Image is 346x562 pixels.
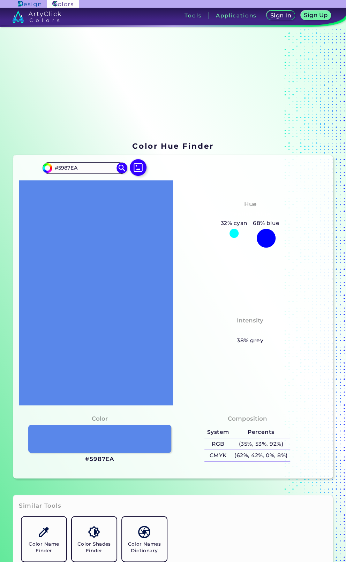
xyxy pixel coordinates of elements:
h4: Composition [228,414,267,424]
h3: Medium [234,327,266,335]
input: type color.. [52,163,117,173]
img: icon picture [130,159,146,176]
h3: #5987EA [85,455,114,463]
h5: (62%, 42%, 0%, 8%) [232,450,290,461]
h4: Intensity [237,315,263,326]
h5: (35%, 53%, 92%) [232,438,290,450]
img: ArtyClick Design logo [18,1,41,7]
h1: Color Hue Finder [132,141,213,151]
h3: Tealish Blue [227,210,273,219]
h5: 38% grey [237,336,263,345]
h5: RGB [204,438,232,450]
h5: Sign In [271,13,290,18]
iframe: Advertisement [10,38,332,139]
a: Sign In [268,11,294,20]
img: icon_color_name_finder.svg [38,526,50,538]
img: icon_color_names_dictionary.svg [138,526,150,538]
h4: Hue [244,199,256,209]
h5: Sign Up [305,13,327,18]
h3: Applications [216,13,257,18]
h4: Color [92,414,108,424]
img: icon search [116,163,127,173]
img: logo_artyclick_colors_white.svg [12,10,61,23]
h3: Similar Tools [19,502,61,510]
h5: Color Name Finder [24,541,63,554]
h5: Color Shades Finder [75,541,114,554]
img: icon_color_shades.svg [88,526,100,538]
h5: System [204,427,232,438]
h5: 32% cyan [218,219,250,228]
h5: Color Names Dictionary [125,541,164,554]
h3: Tools [185,13,202,18]
h5: 68% blue [250,219,282,228]
a: Sign Up [302,11,330,20]
h5: CMYK [204,450,232,461]
h5: Percents [232,427,290,438]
